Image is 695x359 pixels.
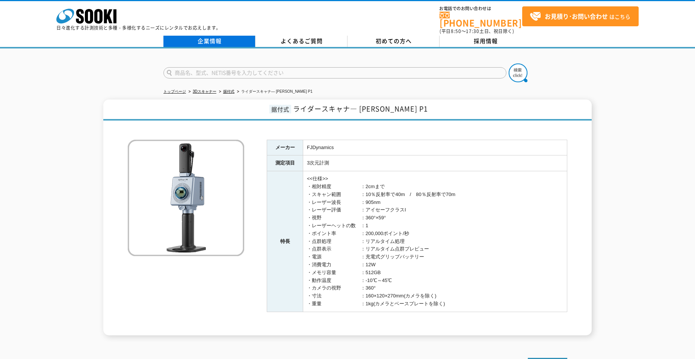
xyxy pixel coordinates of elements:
a: よくあるご質問 [255,36,347,47]
td: FJDynamics [303,140,567,155]
strong: お見積り･お問い合わせ [545,12,608,21]
span: 据付式 [269,105,291,113]
span: お電話でのお問い合わせは [440,6,522,11]
td: 3次元計測 [303,155,567,171]
a: トップページ [163,89,186,94]
td: <<仕様>> ・相対精度 ：2cmまで ・スキャン範囲 ：10％反射率で40m / 80％反射率で70m ・レーザー波長 ：905nm ・レーザー評価 ：アイセーフクラスI ・視野 ：360°×... [303,171,567,312]
input: 商品名、型式、NETIS番号を入力してください [163,67,506,78]
p: 日々進化する計測技術と多種・多様化するニーズにレンタルでお応えします。 [56,26,221,30]
span: 初めての方へ [376,37,412,45]
span: (平日 ～ 土日、祝日除く) [440,28,514,35]
a: [PHONE_NUMBER] [440,12,522,27]
span: はこちら [530,11,630,22]
a: 3Dスキャナー [193,89,216,94]
a: 企業情報 [163,36,255,47]
span: 8:50 [451,28,461,35]
img: ライダースキャナ― FJD Trion P1 [128,140,244,256]
img: btn_search.png [509,63,527,82]
span: 17:30 [466,28,479,35]
a: 採用情報 [440,36,532,47]
li: ライダースキャナ― [PERSON_NAME] P1 [236,88,313,96]
a: 据付式 [223,89,234,94]
a: お見積り･お問い合わせはこちら [522,6,639,26]
a: 初めての方へ [347,36,440,47]
span: ライダースキャナ― [PERSON_NAME] P1 [293,104,428,114]
th: 特長 [267,171,303,312]
th: 測定項目 [267,155,303,171]
th: メーカー [267,140,303,155]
